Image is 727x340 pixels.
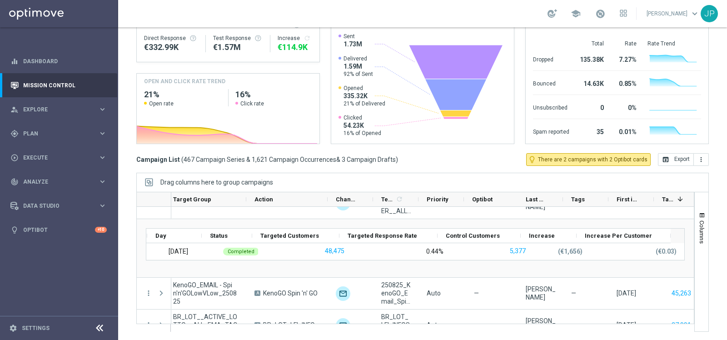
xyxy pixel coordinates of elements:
span: Target Group [173,196,211,203]
span: Analyze [23,179,98,185]
div: Data Studio [10,202,98,210]
span: Day [155,232,166,239]
img: Optimail [336,318,350,333]
div: Mission Control [10,73,107,97]
span: Last Modified By [526,196,548,203]
img: Optimail [336,286,350,301]
span: Execute [23,155,98,160]
span: Status [210,232,228,239]
span: & [336,156,340,163]
div: Spam reported [533,124,569,138]
span: Templates [381,196,394,203]
span: KenoGO Spin 'n' GO [263,289,318,297]
div: 0.85% [615,75,637,90]
div: Rate Trend [647,40,701,47]
div: Total [580,40,604,47]
span: 250825_KenoGO_Email_SpinNGO_LowVLow [381,281,411,305]
div: Bounced [533,75,569,90]
h3: Campaign List [136,155,398,164]
i: play_circle_outline [10,154,19,162]
i: lightbulb_outline [528,155,536,164]
span: 21% of Delivered [344,100,385,107]
h4: OPEN AND CLICK RATE TREND [144,77,225,85]
span: A [254,322,260,328]
div: Maria Lopez Boras [526,285,556,301]
div: Adriano Costa [526,317,556,333]
div: 14.63K [580,75,604,90]
span: 3 Campaign Drafts [342,155,396,164]
span: Increase Per Customer [585,232,652,239]
span: Optibot [472,196,493,203]
i: keyboard_arrow_right [98,153,107,162]
span: BR_LOT__ACTIVE_LOTTO__ALL_EMA_TAC_LT_TG [173,313,239,337]
div: Data Studio keyboard_arrow_right [10,202,107,210]
button: person_search Explore keyboard_arrow_right [10,106,107,113]
div: 0.01% [615,124,637,138]
span: Click rate [240,100,264,107]
div: JP [701,5,718,22]
a: [PERSON_NAME]keyboard_arrow_down [646,7,701,20]
i: track_changes [10,178,19,186]
div: +10 [95,227,107,233]
div: Dropped [533,51,569,66]
span: 1.59M [344,62,373,70]
span: — [571,289,576,297]
h2: 21% [144,89,221,100]
span: school [571,9,581,19]
span: Targeted Customers [260,232,319,239]
span: 335.32K [344,92,385,100]
span: KenoGO_EMAIL - Spin'n'GOLowVLow_250825 [173,281,239,305]
i: keyboard_arrow_right [98,201,107,210]
i: keyboard_arrow_right [98,105,107,114]
span: Targeted Customers [662,196,674,203]
span: Opened [344,85,385,92]
span: 467 Campaign Series & 1,621 Campaign Occurrences [184,155,336,164]
button: Mission Control [10,82,107,89]
span: Targeted Response Rate [348,232,417,239]
div: equalizer Dashboard [10,58,107,65]
span: — [474,289,479,297]
div: 27 Aug 2025, Wednesday [617,321,636,329]
i: keyboard_arrow_right [98,177,107,186]
button: more_vert [144,289,153,297]
button: refresh [304,35,311,42]
i: person_search [10,105,19,114]
multiple-options-button: Export to CSV [658,155,709,163]
div: Test Response [213,35,263,42]
span: Channel [336,196,358,203]
span: Priority [427,196,448,203]
span: Control Customers [446,232,500,239]
i: settings [9,324,17,332]
span: 1.73M [344,40,362,48]
div: Explore [10,105,98,114]
span: Columns [698,220,706,244]
span: BR_LOT_LFI_INFOS_COM__ALL_EMA_TAC_LT [381,313,411,337]
span: First in Range [617,196,638,203]
i: lightbulb [10,226,19,234]
div: 0.44% [426,247,443,255]
div: 7.27% [615,51,637,66]
div: Rate [615,40,637,47]
div: Optibot [10,218,107,242]
span: A [254,290,260,296]
span: Open rate [149,100,174,107]
span: — [571,321,576,329]
p: (€1,656) [558,247,583,255]
i: equalizer [10,57,19,65]
button: open_in_browser Export [658,153,694,166]
div: Dashboard [10,49,107,73]
span: Clicked [344,114,381,121]
button: gps_fixed Plan keyboard_arrow_right [10,130,107,137]
a: Mission Control [23,73,107,97]
button: 45,263 [671,288,692,299]
div: 0 [580,100,604,114]
button: lightbulb Optibot +10 [10,226,107,234]
div: Direct Response [144,35,198,42]
span: Increase [529,232,555,239]
span: ) [396,155,398,164]
span: 92% of Sent [344,70,373,78]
